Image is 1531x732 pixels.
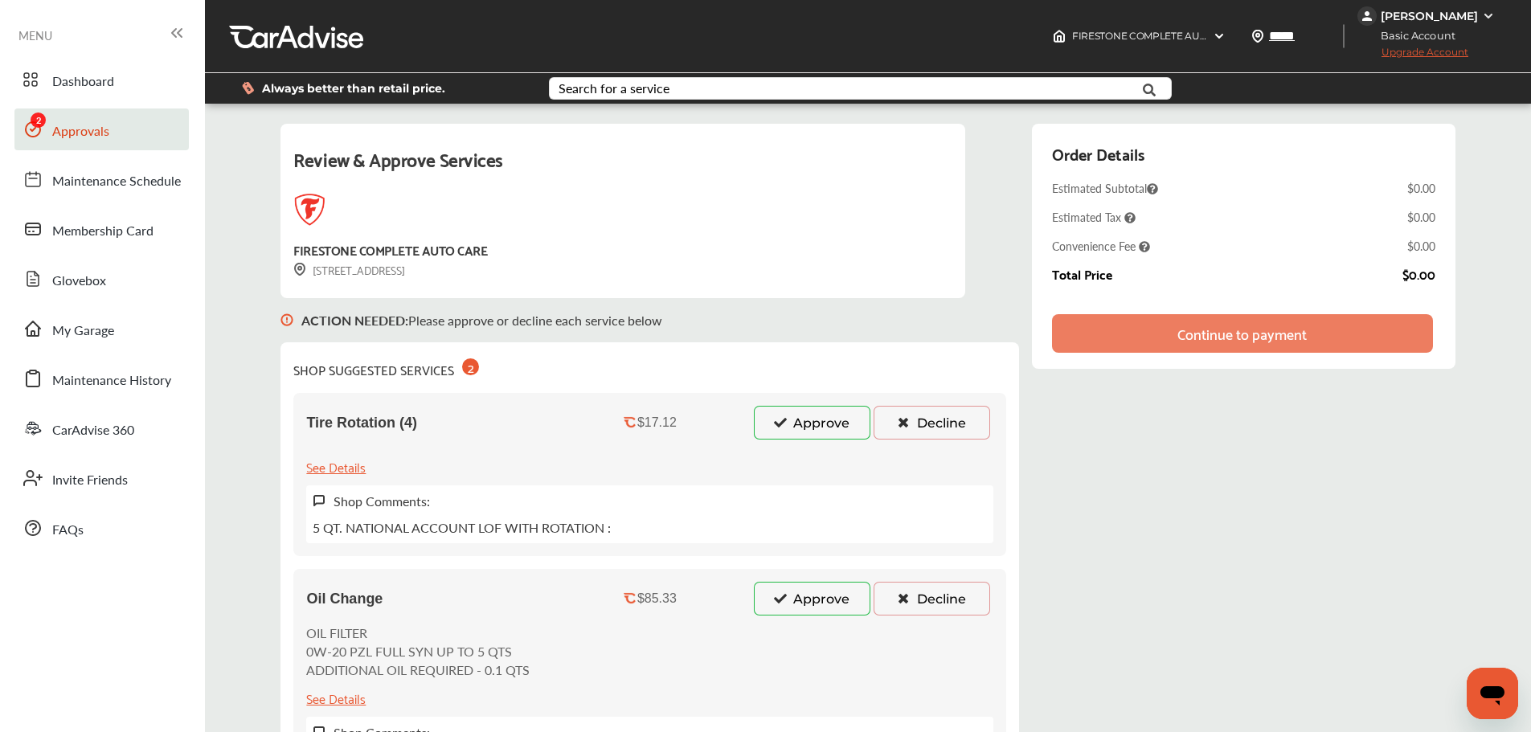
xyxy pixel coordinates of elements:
div: See Details [306,687,366,709]
img: svg+xml;base64,PHN2ZyB3aWR0aD0iMTYiIGhlaWdodD0iMTciIHZpZXdCb3g9IjAgMCAxNiAxNyIgZmlsbD0ibm9uZSIgeG... [313,494,325,508]
div: Continue to payment [1177,325,1307,341]
span: Basic Account [1359,27,1468,44]
span: FAQs [52,520,84,541]
a: Dashboard [14,59,189,100]
button: Approve [754,406,870,440]
button: Approve [754,582,870,615]
a: Membership Card [14,208,189,250]
span: My Garage [52,321,114,341]
span: MENU [18,29,52,42]
div: SHOP SUGGESTED SERVICES [293,355,479,380]
span: Convenience Fee [1052,238,1150,254]
a: FAQs [14,507,189,549]
div: $85.33 [637,591,677,606]
div: Order Details [1052,140,1144,167]
span: Estimated Tax [1052,209,1136,225]
div: See Details [306,456,366,477]
p: Please approve or decline each service below [301,311,662,329]
img: jVpblrzwTbfkPYzPPzSLxeg0AAAAASUVORK5CYII= [1357,6,1377,26]
div: $0.00 [1407,180,1435,196]
span: Upgrade Account [1357,46,1468,66]
span: Invite Friends [52,470,128,491]
button: Decline [874,406,990,440]
div: [STREET_ADDRESS] [293,260,405,279]
label: Shop Comments: [334,492,430,510]
span: Membership Card [52,221,154,242]
a: Maintenance History [14,358,189,399]
span: Dashboard [52,72,114,92]
span: FIRESTONE COMPLETE AUTO CARE , [GEOGRAPHIC_DATA] [GEOGRAPHIC_DATA] , MO 63367 [1072,30,1502,42]
a: Approvals [14,108,189,150]
div: Total Price [1052,267,1112,281]
span: Maintenance Schedule [52,171,181,192]
img: dollor_label_vector.a70140d1.svg [242,81,254,95]
iframe: Button to launch messaging window [1467,668,1518,719]
img: WGsFRI8htEPBVLJbROoPRyZpYNWhNONpIPPETTm6eUC0GeLEiAAAAAElFTkSuQmCC [1482,10,1495,22]
p: OIL FILTER [306,624,530,642]
img: header-home-logo.8d720a4f.svg [1053,30,1066,43]
span: Oil Change [306,591,383,607]
a: CarAdvise 360 [14,407,189,449]
img: logo-firestone.png [293,194,325,226]
img: header-divider.bc55588e.svg [1343,24,1345,48]
span: Estimated Subtotal [1052,180,1158,196]
div: $17.12 [637,415,677,430]
div: FIRESTONE COMPLETE AUTO CARE [293,239,487,260]
div: 2 [462,358,479,375]
img: svg+xml;base64,PHN2ZyB3aWR0aD0iMTYiIGhlaWdodD0iMTciIHZpZXdCb3g9IjAgMCAxNiAxNyIgZmlsbD0ibm9uZSIgeG... [280,298,293,342]
a: My Garage [14,308,189,350]
b: ACTION NEEDED : [301,311,408,329]
span: Glovebox [52,271,106,292]
div: $0.00 [1407,238,1435,254]
p: 0W-20 PZL FULL SYN UP TO 5 QTS [306,642,530,660]
span: CarAdvise 360 [52,420,134,441]
div: Review & Approve Services [293,143,952,194]
p: 5 QT. NATIONAL ACCOUNT LOF WITH ROTATION : [313,518,611,537]
a: Glovebox [14,258,189,300]
a: Invite Friends [14,457,189,499]
span: Approvals [52,121,109,142]
p: ADDITIONAL OIL REQUIRED - 0.1 QTS [306,660,530,679]
div: Search for a service [559,82,669,95]
a: Maintenance Schedule [14,158,189,200]
span: Always better than retail price. [262,83,445,94]
div: $0.00 [1402,267,1435,281]
span: Maintenance History [52,370,171,391]
div: [PERSON_NAME] [1381,9,1478,23]
div: $0.00 [1407,209,1435,225]
span: Tire Rotation (4) [306,415,417,431]
img: svg+xml;base64,PHN2ZyB3aWR0aD0iMTYiIGhlaWdodD0iMTciIHZpZXdCb3g9IjAgMCAxNiAxNyIgZmlsbD0ibm9uZSIgeG... [293,263,306,276]
img: header-down-arrow.9dd2ce7d.svg [1213,30,1226,43]
img: location_vector.a44bc228.svg [1251,30,1264,43]
button: Decline [874,582,990,615]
